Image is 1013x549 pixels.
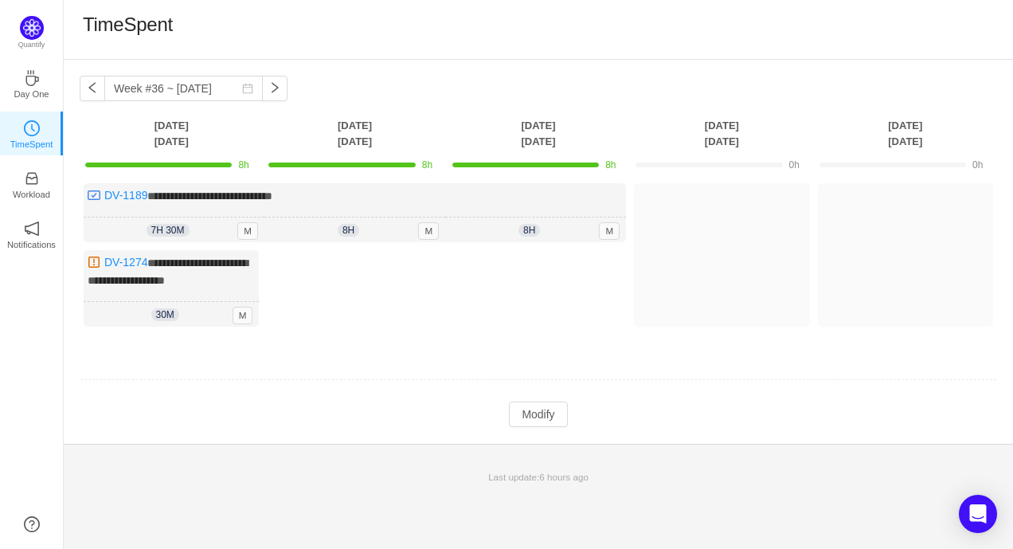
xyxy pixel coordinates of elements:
[488,472,589,482] span: Last update:
[10,137,53,151] p: TimeSpent
[539,472,589,482] span: 6 hours ago
[233,307,253,324] span: M
[605,159,616,171] span: 8h
[24,516,40,532] a: icon: question-circle
[242,83,253,94] i: icon: calendar
[18,40,45,51] p: Quantify
[518,224,540,237] span: 8h
[88,189,100,202] img: 10300
[447,117,630,150] th: [DATE] [DATE]
[24,221,40,237] i: icon: notification
[814,117,997,150] th: [DATE] [DATE]
[20,16,44,40] img: Quantify
[24,171,40,186] i: icon: inbox
[422,159,432,171] span: 8h
[338,224,359,237] span: 8h
[151,308,179,321] span: 30m
[24,70,40,86] i: icon: coffee
[238,159,248,171] span: 8h
[959,495,997,533] div: Open Intercom Messenger
[14,87,49,101] p: Day One
[237,222,258,240] span: M
[7,237,56,252] p: Notifications
[972,159,983,171] span: 0h
[147,224,190,237] span: 7h 30m
[24,75,40,91] a: icon: coffeeDay One
[24,120,40,136] i: icon: clock-circle
[24,225,40,241] a: icon: notificationNotifications
[24,175,40,191] a: icon: inboxWorkload
[80,117,263,150] th: [DATE] [DATE]
[24,125,40,141] a: icon: clock-circleTimeSpent
[80,76,105,101] button: icon: left
[418,222,439,240] span: M
[104,189,147,202] a: DV-1189
[13,187,50,202] p: Workload
[88,256,100,269] img: 10308
[599,222,620,240] span: M
[262,76,287,101] button: icon: right
[83,13,173,37] h1: TimeSpent
[104,76,263,101] input: Select a week
[509,402,567,427] button: Modify
[104,256,147,269] a: DV-1274
[263,117,446,150] th: [DATE] [DATE]
[630,117,813,150] th: [DATE] [DATE]
[789,159,800,171] span: 0h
